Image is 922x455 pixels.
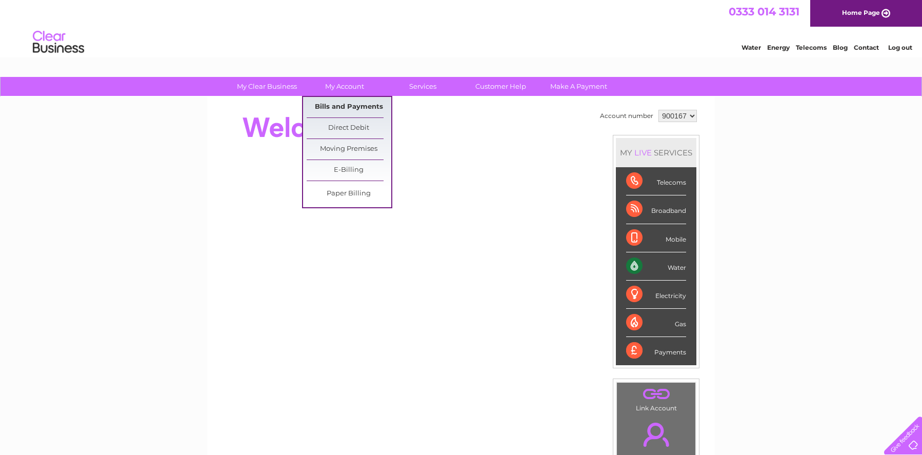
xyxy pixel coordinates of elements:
a: Customer Help [458,77,543,96]
div: Mobile [626,224,686,252]
div: Electricity [626,281,686,309]
div: Water [626,252,686,281]
a: Bills and Payments [307,97,391,117]
td: Account number [597,107,656,125]
img: logo.png [32,27,85,58]
a: Blog [833,44,848,51]
a: Services [380,77,465,96]
a: Paper Billing [307,184,391,204]
a: Direct Debit [307,118,391,139]
td: Link Account [616,382,696,414]
div: MY SERVICES [616,138,696,167]
a: Log out [888,44,912,51]
a: Make A Payment [536,77,621,96]
div: Gas [626,309,686,337]
a: 0333 014 3131 [729,5,799,18]
a: Moving Premises [307,139,391,160]
div: Clear Business is a trading name of Verastar Limited (registered in [GEOGRAPHIC_DATA] No. 3667643... [219,6,704,50]
a: E-Billing [307,160,391,181]
div: Payments [626,337,686,365]
a: Contact [854,44,879,51]
a: Water [741,44,761,51]
a: Telecoms [796,44,827,51]
div: Broadband [626,195,686,224]
div: Telecoms [626,167,686,195]
a: Energy [767,44,790,51]
a: My Clear Business [225,77,309,96]
a: . [619,385,693,403]
a: My Account [303,77,387,96]
a: . [619,417,693,452]
div: LIVE [632,148,654,157]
